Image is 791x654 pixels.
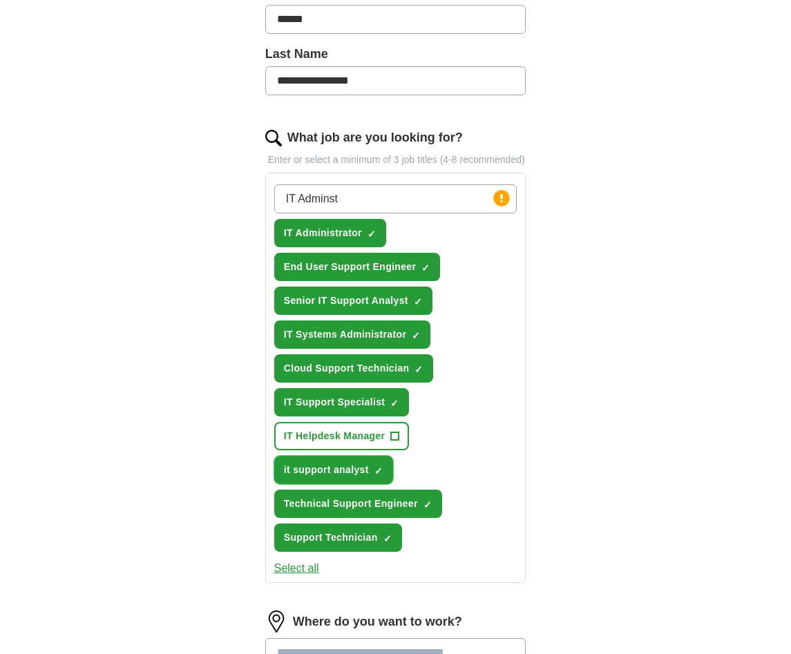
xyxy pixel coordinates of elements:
[265,130,282,146] img: search.png
[284,530,378,545] span: Support Technician
[284,327,406,342] span: IT Systems Administrator
[293,613,462,631] label: Where do you want to work?
[287,128,463,147] label: What job are you looking for?
[274,388,410,416] button: IT Support Specialist✓
[274,456,393,484] button: it support analyst✓
[265,610,287,633] img: location.png
[274,560,319,577] button: Select all
[412,330,420,341] span: ✓
[284,260,417,274] span: End User Support Engineer
[274,184,517,213] input: Type a job title and press enter
[274,490,442,518] button: Technical Support Engineer✓
[284,497,418,511] span: Technical Support Engineer
[274,253,441,281] button: End User Support Engineer✓
[274,523,402,552] button: Support Technician✓
[284,463,369,477] span: it support analyst
[284,361,410,376] span: Cloud Support Technician
[274,320,430,349] button: IT Systems Administrator✓
[414,296,422,307] span: ✓
[284,226,362,240] span: IT Administrator
[274,287,432,315] button: Senior IT Support Analyst✓
[284,429,385,443] span: IT Helpdesk Manager
[274,422,410,450] button: IT Helpdesk Manager
[274,219,386,247] button: IT Administrator✓
[265,153,526,167] p: Enter or select a minimum of 3 job titles (4-8 recommended)
[284,294,408,308] span: Senior IT Support Analyst
[390,398,399,409] span: ✓
[374,465,383,477] span: ✓
[421,262,430,273] span: ✓
[383,533,392,544] span: ✓
[414,364,423,375] span: ✓
[423,499,432,510] span: ✓
[274,354,434,383] button: Cloud Support Technician✓
[284,395,385,410] span: IT Support Specialist
[265,45,526,64] label: Last Name
[368,229,376,240] span: ✓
